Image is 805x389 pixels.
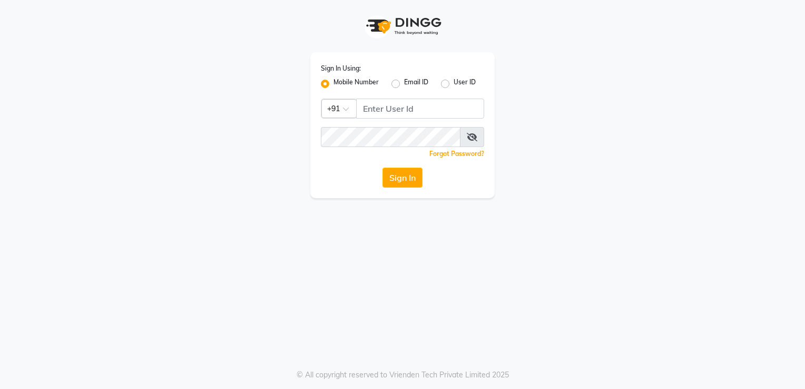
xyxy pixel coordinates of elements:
[321,64,361,73] label: Sign In Using:
[454,77,476,90] label: User ID
[333,77,379,90] label: Mobile Number
[429,150,484,158] a: Forgot Password?
[404,77,428,90] label: Email ID
[360,11,445,42] img: logo1.svg
[356,99,484,119] input: Username
[321,127,460,147] input: Username
[382,168,423,188] button: Sign In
